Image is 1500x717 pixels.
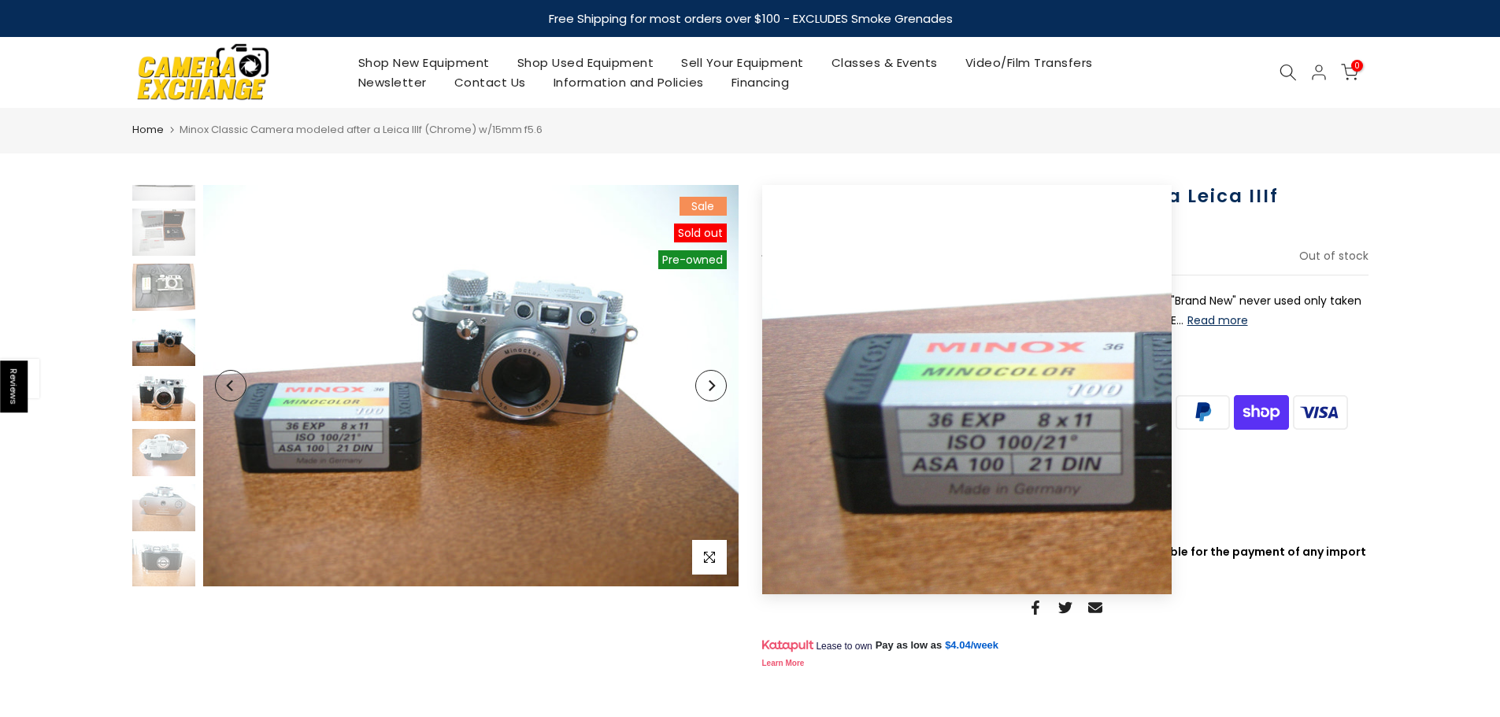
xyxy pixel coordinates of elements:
[1187,313,1248,327] button: Read more
[1058,598,1072,617] a: Share on Twitter
[762,242,840,270] del: $249.99
[132,319,195,366] img: Minox Classic Camera Leica IIIf (Chrome) w/15mm f5.6 Film Cameras - Other Formats (126, 110, 127 ...
[816,640,872,652] span: Lease to own
[203,185,739,586] img: Minox Classic Camera Leica IIIf (Chrome) w/15mm f5.6 Film Cameras - Other Formats (126, 110, 127 ...
[820,394,880,432] img: amazon payments
[762,449,849,465] a: Ask a Question
[876,638,943,652] span: Pay as low as
[938,394,997,432] img: apple pay
[132,429,195,476] img: Minox Classic Camera Leica IIIf (Chrome) w/15mm f5.6 Film Cameras - Other Formats (126, 110, 127 ...
[440,72,539,92] a: Contact Us
[762,507,1369,527] div: Availability :
[880,394,939,432] img: american express
[548,10,952,27] strong: Free Shipping for most orders over $100 - EXCLUDES Smoke Grenades
[215,370,246,401] button: Previous
[503,53,668,72] a: Shop Used Equipment
[1341,64,1358,81] a: 0
[762,544,1366,579] strong: IMPORTANT: It is a condition of sale, that the customer will be responsible for the payment of an...
[825,508,894,524] span: Out of stock
[668,53,818,72] a: Sell Your Equipment
[762,659,805,667] a: Learn More
[1088,598,1102,617] a: Share on Email
[1056,394,1115,432] img: google pay
[945,638,998,652] a: $4.04/week
[132,122,164,138] a: Home
[717,72,803,92] a: Financing
[132,264,195,311] img: Minox Classic Camera Leica IIIf (Chrome) w/15mm f5.6 Film Cameras - Other Formats (126, 110, 127 ...
[1299,248,1369,264] span: Out of stock
[695,370,727,401] button: Next
[539,72,717,92] a: Information and Policies
[1028,598,1043,617] a: Share on Facebook
[132,484,195,531] img: Minox Classic Camera Leica IIIf (Chrome) w/15mm f5.6 Film Cameras - Other Formats (126, 110, 127 ...
[1114,394,1173,432] img: master
[784,483,819,503] span: 60500
[132,539,195,586] img: Minox Classic Camera Leica IIIf (Chrome) w/15mm f5.6 Film Cameras - Other Formats (126, 110, 127 ...
[1351,60,1363,72] span: 0
[180,122,543,137] span: Minox Classic Camera modeled after a Leica IIIf (Chrome) w/15mm f5.6
[762,291,1369,331] p: Minox Classic camera modeled after a Leica IIIf w/15mm f5.6 (Chrome) is "Brand New" never used on...
[762,483,1369,503] div: SKU:
[132,209,195,256] img: Minox Classic Camera Leica IIIf (Chrome) w/15mm f5.6 Film Cameras - Other Formats (126, 110, 127 ...
[344,53,503,72] a: Shop New Equipment
[1291,394,1350,432] img: visa
[344,72,440,92] a: Newsletter
[850,246,917,267] ins: $99.99
[1173,394,1232,432] img: paypal
[997,394,1056,432] img: discover
[1232,394,1291,432] img: shopify pay
[951,53,1106,72] a: Video/Film Transfers
[762,394,821,432] img: synchrony
[817,53,951,72] a: Classes & Events
[132,374,195,421] img: Minox Classic Camera Leica IIIf (Chrome) w/15mm f5.6 Film Cameras - Other Formats (126, 110, 127 ...
[762,185,1369,231] h1: Minox Classic Camera modeled after a Leica IIIf (Chrome) w/15mm f5.6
